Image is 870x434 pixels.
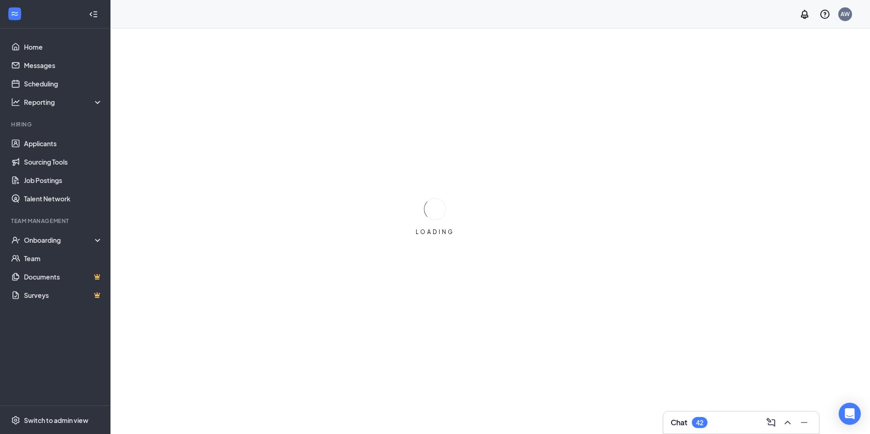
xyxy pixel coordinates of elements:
[10,9,19,18] svg: WorkstreamLogo
[11,97,20,107] svg: Analysis
[24,134,103,153] a: Applicants
[24,189,103,208] a: Talent Network
[839,403,861,425] div: Open Intercom Messenger
[24,249,103,268] a: Team
[24,74,103,93] a: Scheduling
[799,9,810,20] svg: Notifications
[24,97,103,107] div: Reporting
[780,415,795,430] button: ChevronUp
[11,416,20,425] svg: Settings
[24,235,95,245] div: Onboarding
[764,415,778,430] button: ComposeMessage
[797,415,812,430] button: Minimize
[24,268,103,286] a: DocumentsCrown
[841,10,850,18] div: AW
[782,417,793,428] svg: ChevronUp
[11,217,101,225] div: Team Management
[89,10,98,19] svg: Collapse
[799,417,810,428] svg: Minimize
[24,171,103,189] a: Job Postings
[24,286,103,304] a: SurveysCrown
[24,38,103,56] a: Home
[819,9,830,20] svg: QuestionInfo
[24,56,103,74] a: Messages
[24,416,88,425] div: Switch to admin view
[696,419,703,427] div: 42
[24,153,103,171] a: Sourcing Tools
[11,235,20,245] svg: UserCheck
[766,417,777,428] svg: ComposeMessage
[671,417,687,428] h3: Chat
[11,120,101,128] div: Hiring
[412,228,458,236] div: LOADING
